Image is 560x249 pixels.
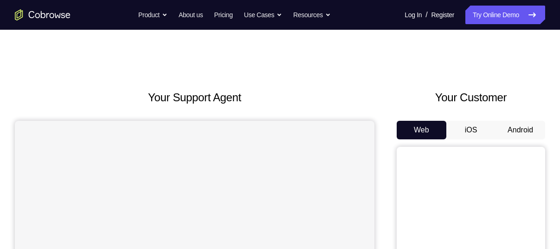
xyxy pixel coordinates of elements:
[15,9,71,20] a: Go to the home page
[244,6,282,24] button: Use Cases
[446,121,496,139] button: iOS
[15,89,374,106] h2: Your Support Agent
[214,6,232,24] a: Pricing
[496,121,545,139] button: Android
[138,6,167,24] button: Product
[465,6,545,24] a: Try Online Demo
[293,6,331,24] button: Resources
[431,6,454,24] a: Register
[425,9,427,20] span: /
[397,121,446,139] button: Web
[397,89,545,106] h2: Your Customer
[179,6,203,24] a: About us
[405,6,422,24] a: Log In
